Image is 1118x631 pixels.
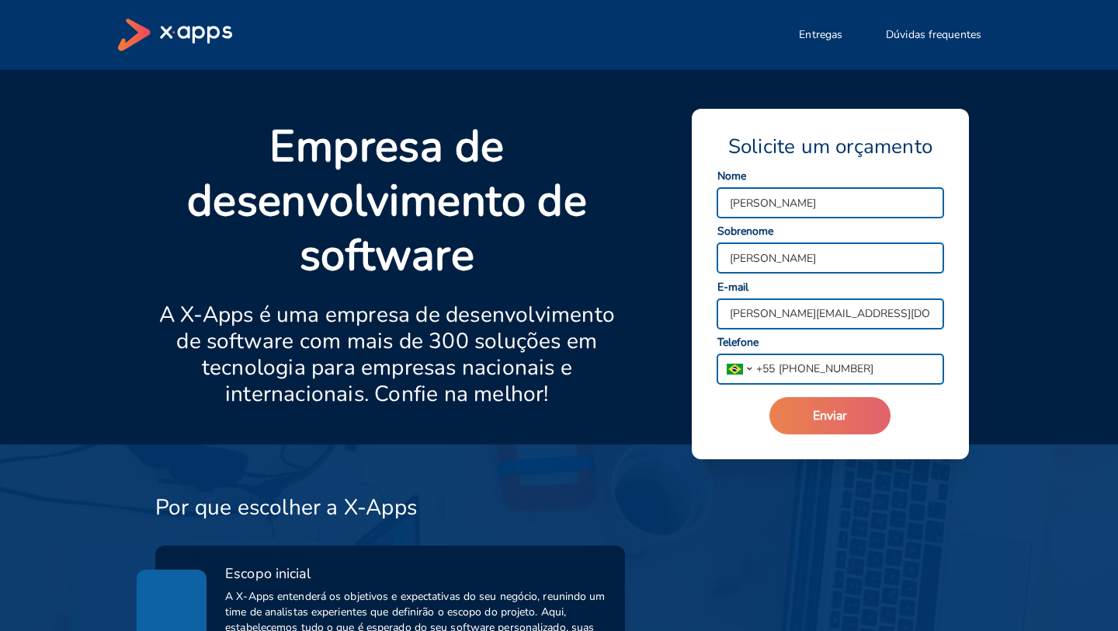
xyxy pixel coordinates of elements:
[799,27,842,43] span: Entregas
[775,354,943,384] input: 99 99999 9999
[155,120,619,283] p: Empresa de desenvolvimento de software
[225,564,311,583] span: Escopo inicial
[717,299,943,329] input: Seu melhor e-mail
[717,188,943,218] input: Seu nome
[756,361,775,377] span: + 55
[155,302,619,407] p: A X-Apps é uma empresa de desenvolvimento de software com mais de 300 soluções em tecnologia para...
[155,494,417,521] h3: Por que escolher a X-Apps
[813,407,847,424] span: Enviar
[728,134,932,160] span: Solicite um orçamento
[717,243,943,273] input: Seu sobrenome
[886,27,981,43] span: Dúvidas frequentes
[780,19,861,51] button: Entregas
[867,19,1000,51] button: Dúvidas frequentes
[769,397,891,434] button: Enviar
